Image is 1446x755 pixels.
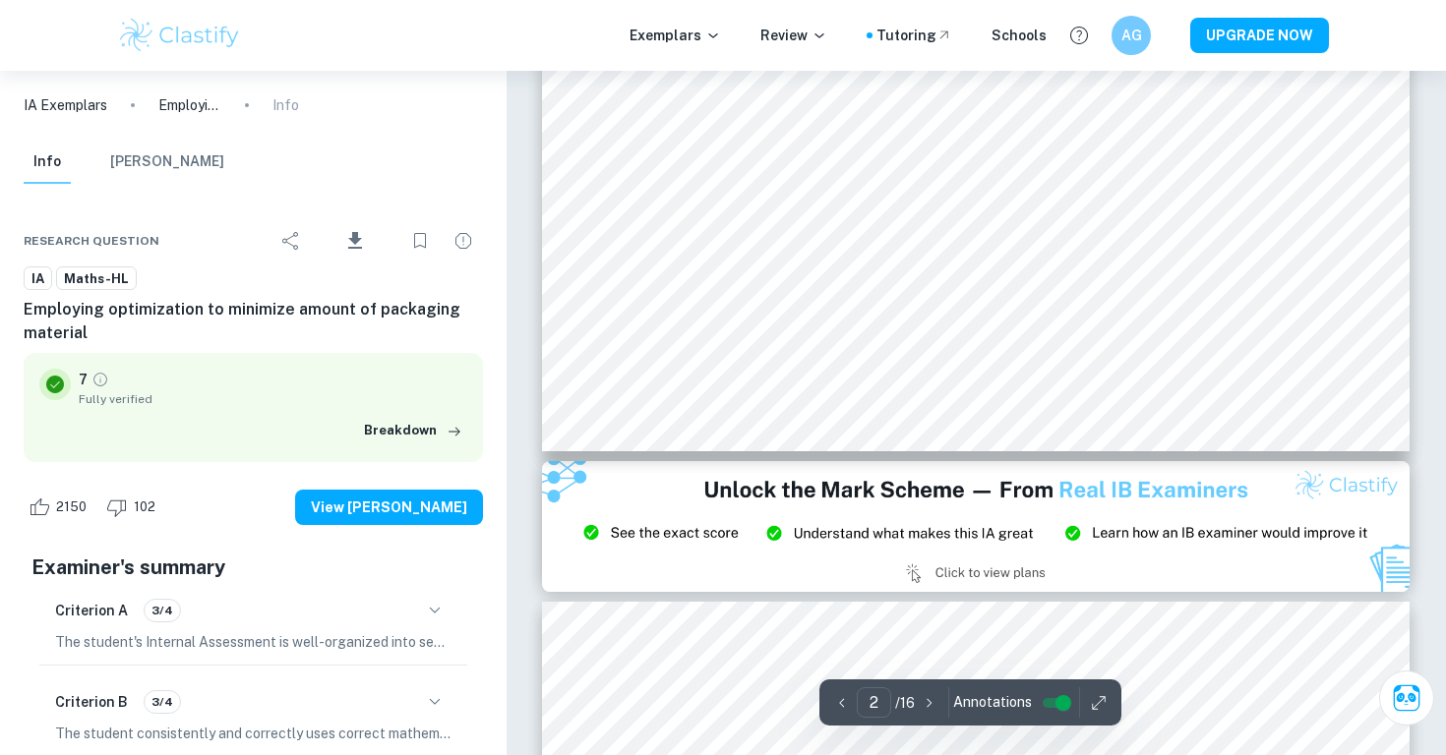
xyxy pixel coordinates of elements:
span: 2150 [45,497,97,517]
span: Maths-HL [57,269,136,289]
p: Review [760,25,827,46]
p: / 16 [895,692,915,714]
div: Download [315,215,396,266]
a: Schools [992,25,1047,46]
button: [PERSON_NAME] [110,141,224,184]
h6: Employing optimization to minimize amount of packaging material [24,298,483,345]
span: Research question [24,232,159,250]
button: Info [24,141,71,184]
h6: Criterion A [55,600,128,621]
span: 102 [123,497,166,517]
p: The student consistently and correctly uses correct mathematical notation, symbols, and terminolo... [55,723,452,744]
p: Employing optimization to minimize amount of packaging material [158,94,221,116]
button: View [PERSON_NAME] [295,490,483,525]
div: Bookmark [400,221,440,261]
a: Maths-HL [56,266,137,291]
div: Like [24,492,97,523]
span: IA [25,269,51,289]
button: Ask Clai [1379,670,1434,726]
p: 7 [79,369,88,390]
a: IA [24,266,52,291]
a: IA Exemplars [24,94,107,116]
div: Dislike [101,492,166,523]
span: 3/4 [145,602,180,619]
h5: Examiner's summary [31,552,475,582]
p: Info [272,94,299,116]
span: Annotations [953,692,1032,713]
img: Clastify logo [117,16,242,55]
h6: Criterion B [55,691,128,713]
p: Exemplars [630,25,721,46]
p: The student's Internal Assessment is well-organized into sections, with clear subdivision of the ... [55,631,452,653]
button: AG [1112,16,1151,55]
a: Grade fully verified [91,371,109,388]
img: Ad [542,461,1410,591]
h6: AG [1120,25,1143,46]
button: Breakdown [359,416,467,445]
a: Tutoring [876,25,952,46]
span: Fully verified [79,390,467,408]
span: 3/4 [145,693,180,711]
button: UPGRADE NOW [1190,18,1329,53]
button: Help and Feedback [1062,19,1096,52]
div: Report issue [444,221,483,261]
div: Share [271,221,311,261]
